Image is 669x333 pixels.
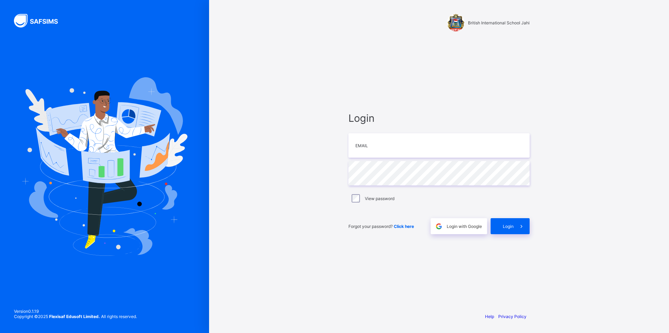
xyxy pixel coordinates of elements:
span: Login [503,224,514,229]
img: SAFSIMS Logo [14,14,66,27]
label: View password [365,196,394,201]
img: google.396cfc9801f0270233282035f929180a.svg [435,222,443,230]
a: Help [485,314,494,319]
span: Copyright © 2025 All rights reserved. [14,314,137,319]
span: Version 0.1.19 [14,309,137,314]
img: Hero Image [22,77,187,255]
span: Login [348,112,530,124]
strong: Flexisaf Edusoft Limited. [49,314,100,319]
span: Forgot your password? [348,224,414,229]
a: Click here [394,224,414,229]
span: Login with Google [447,224,482,229]
a: Privacy Policy [498,314,526,319]
span: British International School Jahi [468,20,530,25]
